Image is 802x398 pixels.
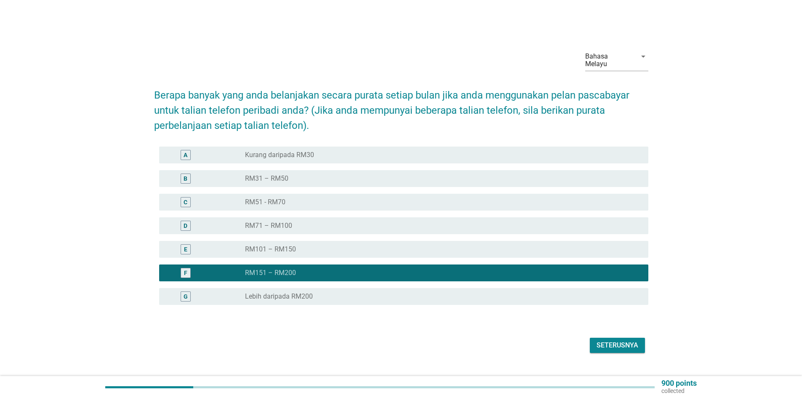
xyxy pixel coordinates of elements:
[184,292,188,301] div: G
[245,245,296,254] label: RM101 – RM150
[661,379,697,387] p: 900 points
[184,221,187,230] div: D
[154,79,648,133] h2: Berapa banyak yang anda belanjakan secara purata setiap bulan jika anda menggunakan pelan pascaba...
[661,387,697,395] p: collected
[184,174,187,183] div: B
[245,292,313,301] label: Lebih daripada RM200
[184,268,187,277] div: F
[245,269,296,277] label: RM151 – RM200
[245,174,288,183] label: RM31 – RM50
[184,198,187,206] div: C
[245,222,292,230] label: RM71 – RM100
[245,198,285,206] label: RM51 - RM70
[184,150,187,159] div: A
[638,51,648,61] i: arrow_drop_down
[245,151,314,159] label: Kurang daripada RM30
[585,53,631,68] div: Bahasa Melayu
[590,338,645,353] button: Seterusnya
[184,245,187,254] div: E
[597,340,638,350] div: Seterusnya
